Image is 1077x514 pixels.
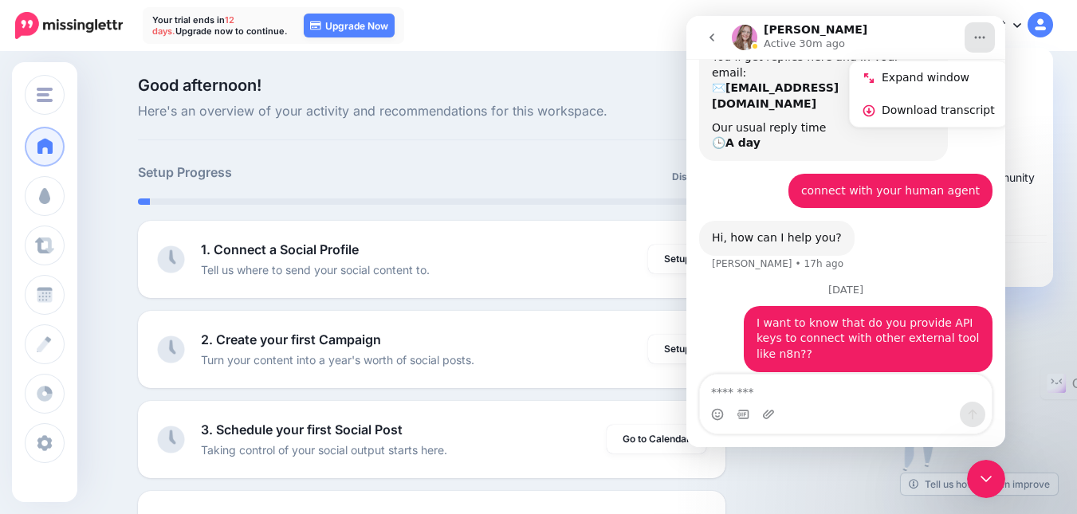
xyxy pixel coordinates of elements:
textarea: Message… [14,359,305,386]
div: user says… [13,290,306,369]
div: connect with your human agent [102,158,306,193]
b: 3. Schedule your first Social Post [201,422,403,437]
b: A day [39,120,74,133]
div: I want to know that do you provide API keys to connect with other external tool like n8n?? [70,300,293,347]
div: Hi, how can I help you? [26,214,155,230]
a: Go to Calendar [607,425,706,453]
b: [EMAIL_ADDRESS][DOMAIN_NAME] [26,65,152,94]
a: Setup [648,335,706,363]
div: [PERSON_NAME] • 17h ago [26,243,157,253]
div: user says… [13,158,306,206]
button: Gif picker [50,392,63,405]
p: Your trial ends in Upgrade now to continue. [152,14,288,37]
div: Expand window [163,45,321,78]
div: You’ll get replies here and in your email:✉️[EMAIL_ADDRESS][DOMAIN_NAME]Our usual reply time🕒A day [13,24,261,145]
p: Turn your content into a year's worth of social posts. [201,351,474,369]
div: Our usual reply time 🕒 [26,104,249,135]
a: Dismiss [662,163,719,191]
a: Setup [648,245,706,273]
div: Download transcript [195,86,309,103]
button: Send a message… [273,386,299,411]
div: [DATE] [13,269,306,290]
img: Missinglettr [15,12,123,39]
div: Justine says… [13,205,306,269]
iframe: Intercom live chat [967,460,1005,498]
div: Expand window [195,53,309,70]
span: Good afternoon! [138,76,261,95]
div: Hi, how can I help you?[PERSON_NAME] • 17h ago [13,205,168,240]
b: 2. Create your first Campaign [201,332,381,347]
div: Download transcript [163,78,321,111]
button: Emoji picker [25,392,37,405]
img: clock-grey.png [157,245,185,273]
a: My Account [916,6,1053,45]
div: Fin says… [13,24,306,158]
div: You’ll get replies here and in your email: ✉️ [26,33,249,96]
div: connect with your human agent [115,167,293,183]
p: Tell us where to send your social content to. [201,261,430,279]
p: Taking control of your social output starts here. [201,441,447,459]
b: 1. Connect a Social Profile [201,241,359,257]
iframe: Intercom live chat [686,16,1005,447]
img: clock-grey.png [157,426,185,453]
div: I want to know that do you provide API keys to connect with other external tool like n8n?? [57,290,306,356]
img: menu.png [37,88,53,102]
img: clock-grey.png [157,335,185,363]
a: Upgrade Now [304,14,395,37]
a: Tell us how we can improve [901,473,1058,495]
h5: Setup Progress [138,163,431,182]
span: Here's an overview of your activity and recommendations for this workspace. [138,101,725,122]
button: Upload attachment [76,392,88,405]
span: 12 days. [152,14,234,37]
